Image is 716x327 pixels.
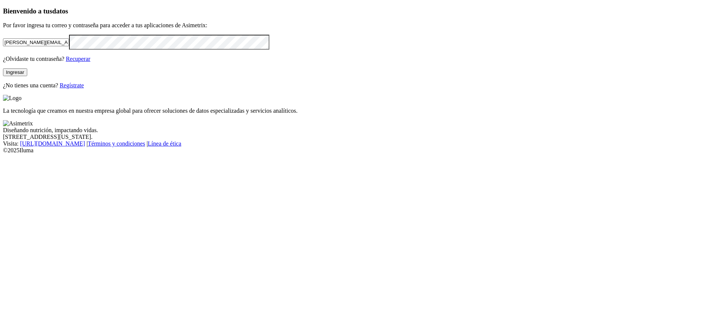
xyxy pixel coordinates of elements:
a: Recuperar [66,56,90,62]
a: Línea de ética [148,140,181,147]
div: [STREET_ADDRESS][US_STATE]. [3,134,713,140]
button: Ingresar [3,68,27,76]
p: ¿Olvidaste tu contraseña? [3,56,713,62]
a: Términos y condiciones [88,140,145,147]
p: ¿No tienes una cuenta? [3,82,713,89]
p: La tecnología que creamos en nuestra empresa global para ofrecer soluciones de datos especializad... [3,108,713,114]
p: Por favor ingresa tu correo y contraseña para acceder a tus aplicaciones de Asimetrix: [3,22,713,29]
h3: Bienvenido a tus [3,7,713,15]
span: datos [52,7,68,15]
div: Diseñando nutrición, impactando vidas. [3,127,713,134]
a: Regístrate [60,82,84,88]
img: Logo [3,95,22,102]
img: Asimetrix [3,120,33,127]
div: Visita : | | [3,140,713,147]
a: [URL][DOMAIN_NAME] [20,140,85,147]
div: © 2025 Iluma [3,147,713,154]
input: Tu correo [3,38,69,46]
